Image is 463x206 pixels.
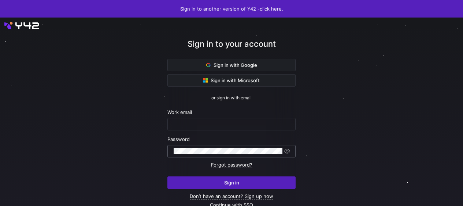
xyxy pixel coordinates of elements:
a: click here. [260,6,283,12]
button: Sign in with Google [167,59,296,71]
button: Sign in [167,176,296,189]
span: Sign in [224,180,239,186]
div: Sign in to your account [167,38,296,59]
button: Sign in with Microsoft [167,74,296,87]
span: Password [167,136,190,142]
a: Forgot password? [211,162,252,168]
span: Sign in with Google [206,62,257,68]
span: Work email [167,109,192,115]
a: Don’t have an account? Sign up now [190,193,273,199]
span: or sign in with email [211,95,252,100]
span: Sign in with Microsoft [203,77,260,83]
